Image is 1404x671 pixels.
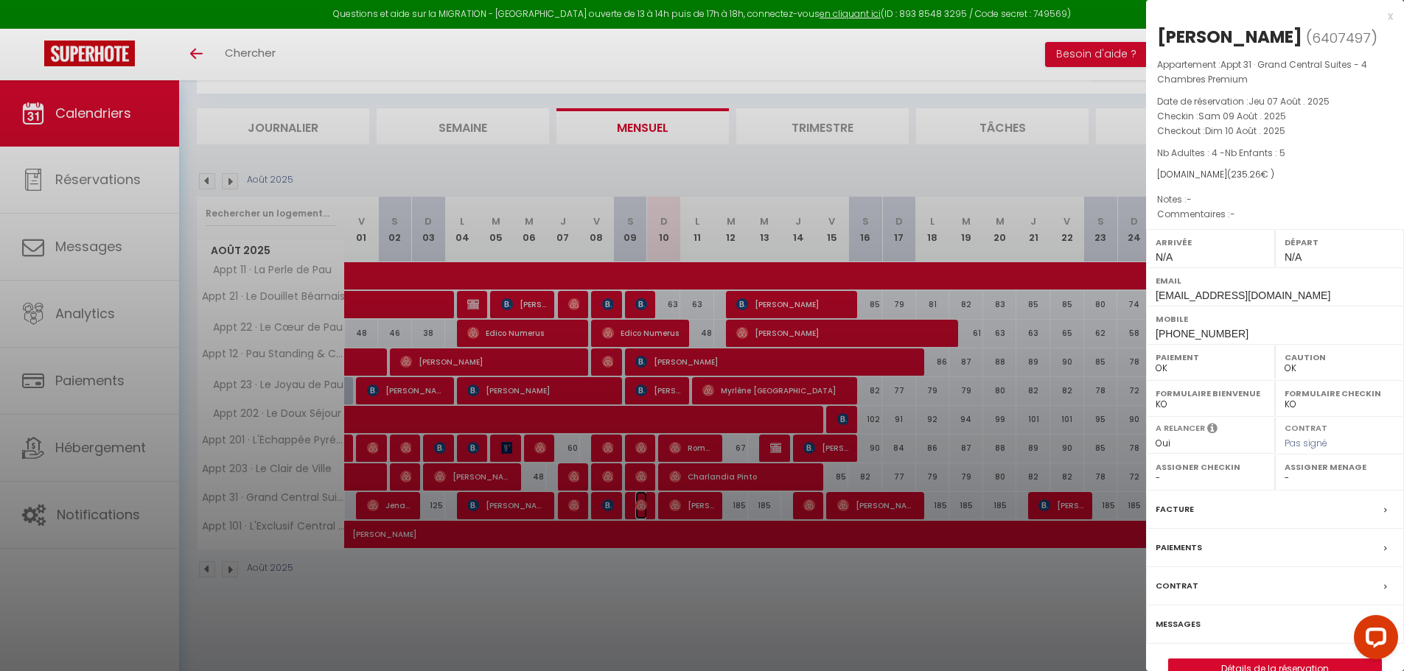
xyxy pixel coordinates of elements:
label: Assigner Checkin [1156,460,1265,474]
span: Dim 10 Août . 2025 [1205,124,1285,137]
span: - [1187,193,1192,205]
label: Paiement [1156,350,1265,365]
p: Checkin : [1157,109,1393,124]
label: Départ [1285,235,1394,250]
label: A relancer [1156,422,1205,435]
span: [PHONE_NUMBER] [1156,328,1248,340]
div: x [1146,7,1393,25]
label: Arrivée [1156,235,1265,250]
p: Checkout : [1157,124,1393,138]
label: Paiements [1156,540,1202,555]
label: Mobile [1156,312,1394,326]
span: 6407497 [1312,29,1371,47]
p: Date de réservation : [1157,94,1393,109]
label: Messages [1156,616,1201,632]
iframe: LiveChat chat widget [1342,609,1404,671]
span: Pas signé [1285,437,1327,449]
span: N/A [1156,251,1173,263]
span: 235.26 [1231,168,1261,180]
span: Jeu 07 Août . 2025 [1248,95,1330,108]
p: Appartement : [1157,57,1393,87]
div: [DOMAIN_NAME] [1157,168,1393,182]
span: Appt 31 · Grand Central Suites - 4 Chambres Premium [1157,58,1367,85]
p: Commentaires : [1157,207,1393,222]
label: Formulaire Checkin [1285,386,1394,401]
div: [PERSON_NAME] [1157,25,1302,49]
label: Contrat [1285,422,1327,432]
label: Caution [1285,350,1394,365]
label: Contrat [1156,578,1198,594]
span: ( ) [1306,27,1377,48]
span: Nb Adultes : 4 - [1157,147,1285,159]
label: Email [1156,273,1394,288]
label: Formulaire Bienvenue [1156,386,1265,401]
span: Sam 09 Août . 2025 [1198,110,1286,122]
label: Facture [1156,502,1194,517]
p: Notes : [1157,192,1393,207]
label: Assigner Menage [1285,460,1394,474]
span: ( € ) [1227,168,1274,180]
span: N/A [1285,251,1302,263]
span: [EMAIL_ADDRESS][DOMAIN_NAME] [1156,289,1330,301]
i: Sélectionner OUI si vous souhaiter envoyer les séquences de messages post-checkout [1207,422,1218,438]
span: Nb Enfants : 5 [1225,147,1285,159]
span: - [1230,208,1235,220]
